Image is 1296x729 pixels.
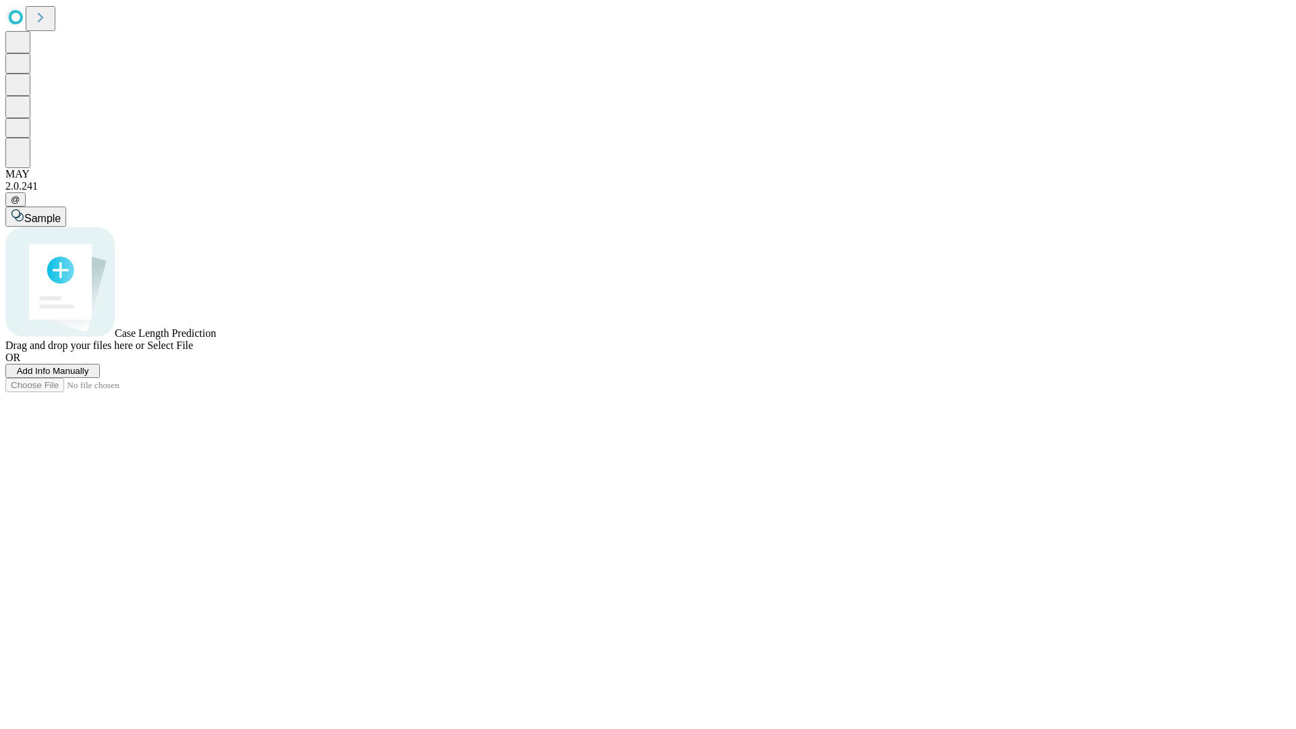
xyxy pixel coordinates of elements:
span: OR [5,352,20,363]
span: Select File [147,340,193,351]
div: 2.0.241 [5,180,1291,192]
button: @ [5,192,26,207]
button: Sample [5,207,66,227]
span: @ [11,194,20,205]
span: Sample [24,213,61,224]
button: Add Info Manually [5,364,100,378]
div: MAY [5,168,1291,180]
span: Case Length Prediction [115,327,216,339]
span: Drag and drop your files here or [5,340,144,351]
span: Add Info Manually [17,366,89,376]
